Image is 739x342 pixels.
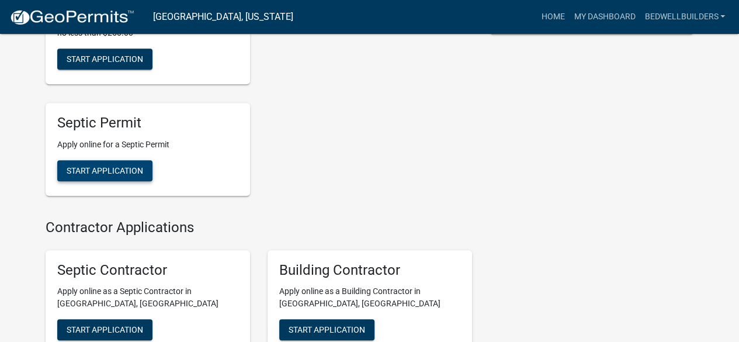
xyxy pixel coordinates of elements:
[289,325,365,334] span: Start Application
[57,319,152,340] button: Start Application
[57,160,152,181] button: Start Application
[640,6,730,28] a: BedwellBuilders
[279,319,374,340] button: Start Application
[153,7,293,27] a: [GEOGRAPHIC_DATA], [US_STATE]
[569,6,640,28] a: My Dashboard
[67,325,143,334] span: Start Application
[279,285,460,310] p: Apply online as a Building Contractor in [GEOGRAPHIC_DATA], [GEOGRAPHIC_DATA]
[67,165,143,175] span: Start Application
[46,219,472,236] h4: Contractor Applications
[67,54,143,64] span: Start Application
[57,139,238,151] p: Apply online for a Septic Permit
[57,285,238,310] p: Apply online as a Septic Contractor in [GEOGRAPHIC_DATA], [GEOGRAPHIC_DATA]
[57,49,152,70] button: Start Application
[57,262,238,279] h5: Septic Contractor
[279,262,460,279] h5: Building Contractor
[536,6,569,28] a: Home
[57,115,238,132] h5: Septic Permit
